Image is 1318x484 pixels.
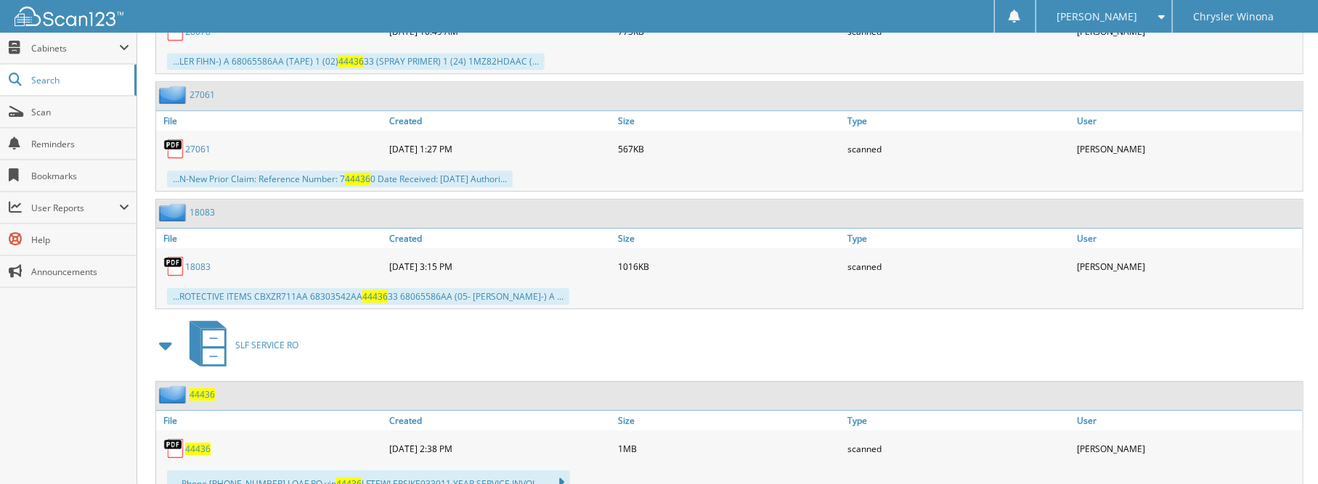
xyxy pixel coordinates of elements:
a: User [1073,229,1303,248]
a: 27061 [185,143,211,155]
a: Size [615,229,845,248]
div: [PERSON_NAME] [1073,252,1303,281]
span: Bookmarks [31,170,129,182]
img: PDF.png [163,438,185,459]
span: 44436 [345,173,370,185]
span: 44436 [362,290,388,303]
span: User Reports [31,202,119,214]
a: User [1073,111,1303,131]
div: [DATE] 1:27 PM [386,134,615,163]
span: Help [31,234,129,246]
div: scanned [844,434,1073,463]
span: Reminders [31,138,129,150]
div: ...ROTECTIVE ITEMS CBXZR711AA 68303542AA 33 68065586AA (05- [PERSON_NAME]-) A ... [167,288,569,305]
a: 18083 [190,206,215,218]
a: Created [386,111,615,131]
div: scanned [844,134,1073,163]
a: User [1073,411,1303,430]
span: Chrysler Winona [1193,12,1274,21]
img: folder2.png [159,86,190,104]
img: scan123-logo-white.svg [15,7,123,26]
span: [PERSON_NAME] [1057,12,1138,21]
div: ...LER FIHN-) A 68065586AA (TAPE) 1 (02) 33 (SPRAY PRIMER) 1 (24) 1MZ82HDAAC (... [167,53,545,70]
a: File [156,229,386,248]
a: Size [615,111,845,131]
div: scanned [844,252,1073,281]
a: 44436 [190,388,215,401]
span: Cabinets [31,42,119,54]
a: Type [844,229,1073,248]
div: [PERSON_NAME] [1073,434,1303,463]
iframe: Chat Widget [1245,414,1318,484]
div: [DATE] 3:15 PM [386,252,615,281]
div: ...N-New Prior Claim: Reference Number: 7 0 Date Received: [DATE] Authori... [167,171,513,187]
a: Created [386,229,615,248]
a: File [156,111,386,131]
a: Size [615,411,845,430]
a: Created [386,411,615,430]
a: File [156,411,386,430]
img: folder2.png [159,385,190,403]
a: Type [844,411,1073,430]
span: SLF SERVICE RO [235,339,298,351]
div: [DATE] 2:38 PM [386,434,615,463]
a: SLF SERVICE RO [181,316,298,374]
img: PDF.png [163,138,185,160]
img: folder2.png [159,203,190,221]
div: 1016KB [615,252,845,281]
a: 44436 [185,443,211,455]
span: Search [31,74,127,86]
a: Type [844,111,1073,131]
span: Scan [31,106,129,118]
span: 44436 [338,55,364,67]
div: [PERSON_NAME] [1073,134,1303,163]
div: 1MB [615,434,845,463]
a: 27061 [190,89,215,101]
a: 18083 [185,261,211,273]
span: Announcements [31,266,129,278]
div: 567KB [615,134,845,163]
img: PDF.png [163,255,185,277]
